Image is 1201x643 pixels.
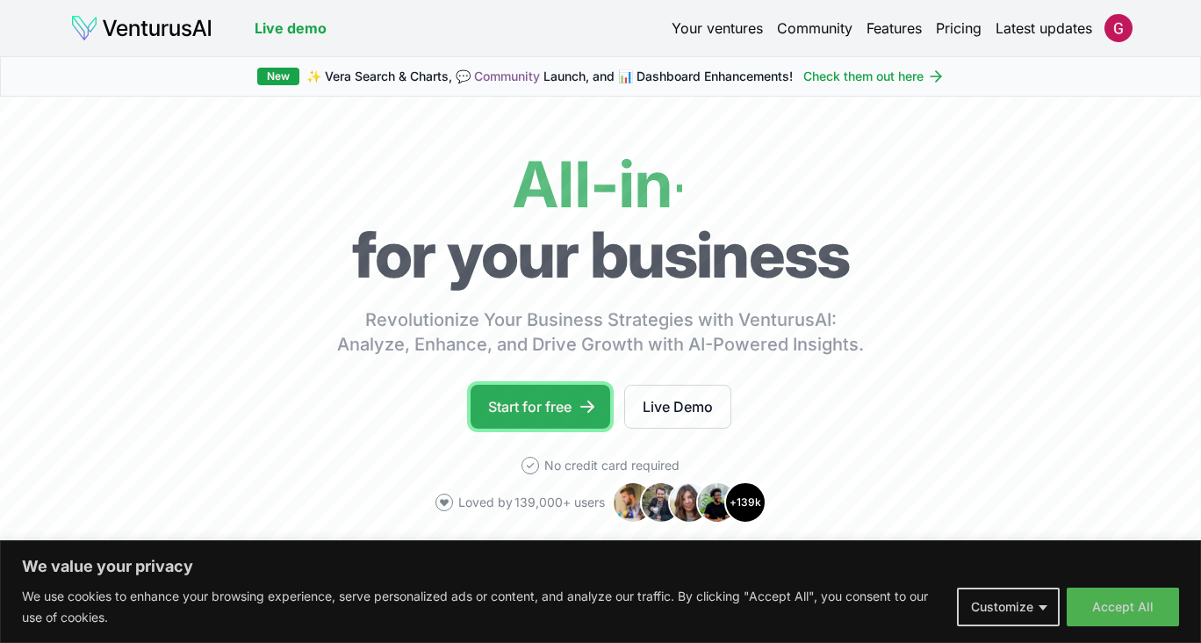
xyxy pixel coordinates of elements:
[612,481,654,524] img: Avatar 1
[1104,14,1133,42] img: ACg8ocKRiePwW_L_8elcp_s0Wt_mca-8xVCsYNGCeeJ8HIkPzbxDZg=s96-c
[803,68,945,85] a: Check them out here
[936,18,982,39] a: Pricing
[306,68,793,85] span: ✨ Vera Search & Charts, 💬 Launch, and 📊 Dashboard Enhancements!
[255,18,327,39] a: Live demo
[957,588,1060,626] button: Customize
[471,385,610,429] a: Start for free
[668,481,710,524] img: Avatar 3
[996,18,1092,39] a: Latest updates
[474,69,540,83] a: Community
[70,14,212,42] img: logo
[257,68,299,85] div: New
[777,18,852,39] a: Community
[672,18,763,39] a: Your ventures
[640,481,682,524] img: Avatar 2
[22,586,944,628] p: We use cookies to enhance your browsing experience, serve personalized ads or content, and analyz...
[696,481,738,524] img: Avatar 4
[22,556,1179,577] p: We value your privacy
[867,18,922,39] a: Features
[624,385,731,429] a: Live Demo
[1067,588,1179,626] button: Accept All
